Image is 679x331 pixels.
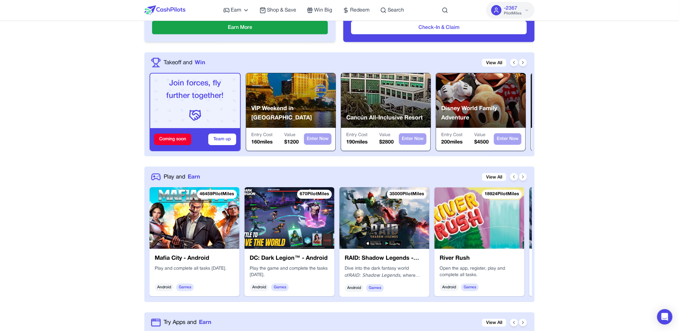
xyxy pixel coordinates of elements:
[380,6,404,14] a: Search
[251,104,336,123] p: VIP Weekend in [GEOGRAPHIC_DATA]
[251,132,273,138] p: Entry Cost
[208,134,236,145] button: Team up
[155,77,235,102] p: Join forces, fly further together!
[346,132,368,138] p: Entry Cost
[150,187,239,249] img: Mafia City - Android
[346,138,368,146] p: 190 miles
[345,254,424,263] h3: RAID: Shadow Legends - Android
[231,6,242,14] span: Earn
[399,133,426,145] button: Enter Now
[251,138,273,146] p: 160 miles
[366,284,384,292] span: Games
[441,132,463,138] p: Entry Cost
[155,266,234,278] div: Play and complete all tasks [DATE].
[461,283,479,291] span: Games
[486,2,535,19] button: -2367PilotMiles
[346,113,423,123] p: Cancún All-Inclusive Resort
[164,173,185,181] span: Play and
[155,254,234,263] h3: Mafia City - Android
[343,6,370,14] a: Redeem
[657,309,673,325] div: Open Intercom Messenger
[164,318,211,327] a: Try Apps andEarn
[250,283,269,291] span: Android
[164,58,205,67] a: Takeoff andWin
[345,266,424,279] div: Build and customize your ultimate team from 15 distinct factions.Fight through breathtaking 3D-re...
[504,4,518,12] span: -2367
[188,173,200,181] span: Earn
[440,254,519,263] h3: River Rush
[440,283,459,291] span: Android
[297,190,332,199] div: 670 PilotMiles
[284,132,299,138] p: Value
[304,133,331,145] button: Enter Now
[379,132,394,138] p: Value
[250,254,329,263] h3: DC: Dark Legion™ - Android
[199,318,211,327] span: Earn
[441,104,526,123] p: Disney World Family Adventure
[482,59,506,67] a: View All
[223,6,249,14] a: Earn
[482,173,506,181] a: View All
[350,6,370,14] span: Redeem
[267,6,297,14] span: Shop & Save
[387,190,427,199] div: 35000 PilotMiles
[260,6,297,14] a: Shop & Save
[440,266,519,278] div: Open the app, register, play and complete all tasks.
[144,5,185,15] img: CashPilots Logo
[345,284,364,292] span: Android
[245,187,334,249] img: DC: Dark Legion™ - Android
[441,138,463,146] p: 200 miles
[197,190,237,199] div: 46459 PilotMiles
[482,319,506,327] a: View All
[434,187,524,249] img: River Rush
[271,283,289,291] span: Games
[379,138,394,146] p: $ 2800
[250,266,329,278] div: Play the game and complete the tasks [DATE].
[284,138,299,146] p: $ 1200
[474,132,489,138] p: Value
[314,6,332,14] span: Win Big
[474,138,489,146] p: $ 4500
[494,133,521,145] button: Enter Now
[482,190,522,199] div: 18924 PilotMiles
[154,134,191,145] div: Coming soon
[345,266,424,279] p: Dive into the dark fantasy world of , where every decision shapes your legendary journey.
[351,21,527,34] button: Check-In & Claim
[176,283,194,291] span: Games
[164,173,200,181] a: Play andEarn
[195,58,205,67] span: Win
[164,318,196,327] span: Try Apps and
[164,58,192,67] span: Takeoff and
[504,11,522,16] span: PilotMiles
[529,187,619,249] img: Sea of Conquest: Pirate War
[155,283,174,291] span: Android
[348,273,400,278] em: RAID: Shadow Legends
[388,6,404,14] span: Search
[307,6,332,14] a: Win Big
[152,21,328,34] button: Earn More
[339,187,429,249] img: RAID: Shadow Legends - Android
